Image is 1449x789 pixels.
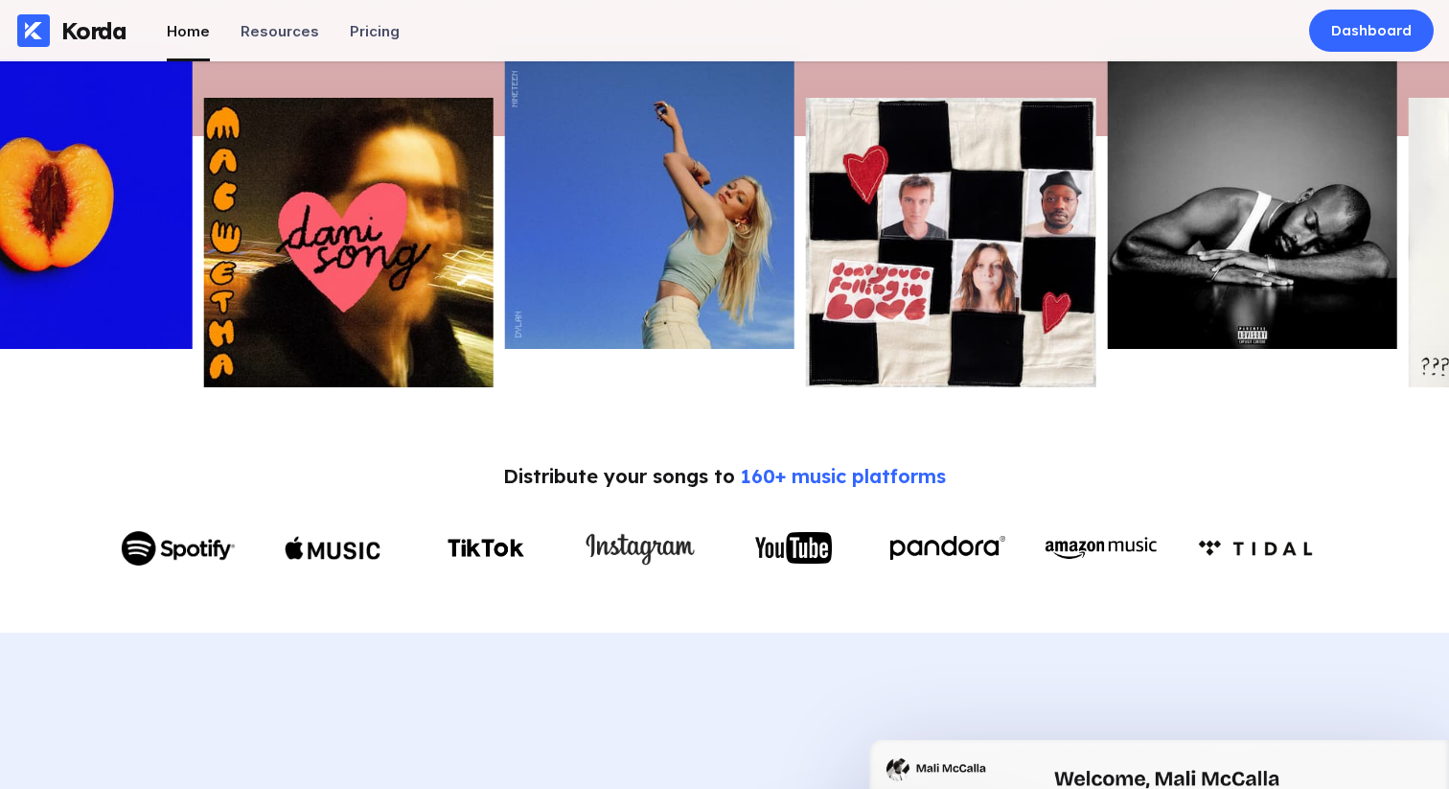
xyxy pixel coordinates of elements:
[241,22,319,40] div: Resources
[1331,21,1412,40] div: Dashboard
[350,22,400,40] div: Pricing
[1309,10,1434,52] a: Dashboard
[890,536,1005,559] img: Pandora
[741,464,946,488] span: 160+ music platforms
[204,98,494,387] img: Picture of the author
[1198,540,1313,556] img: Amazon
[503,464,946,488] div: Distribute your songs to
[505,59,794,349] img: Picture of the author
[806,98,1095,387] img: Picture of the author
[583,527,698,569] img: Instagram
[285,521,380,574] img: Apple Music
[1044,532,1159,564] img: Amazon
[121,531,236,566] img: Spotify
[167,22,210,40] div: Home
[1108,59,1397,349] img: Picture of the author
[61,16,126,45] div: Korda
[448,539,524,557] img: TikTok
[755,532,832,564] img: YouTube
